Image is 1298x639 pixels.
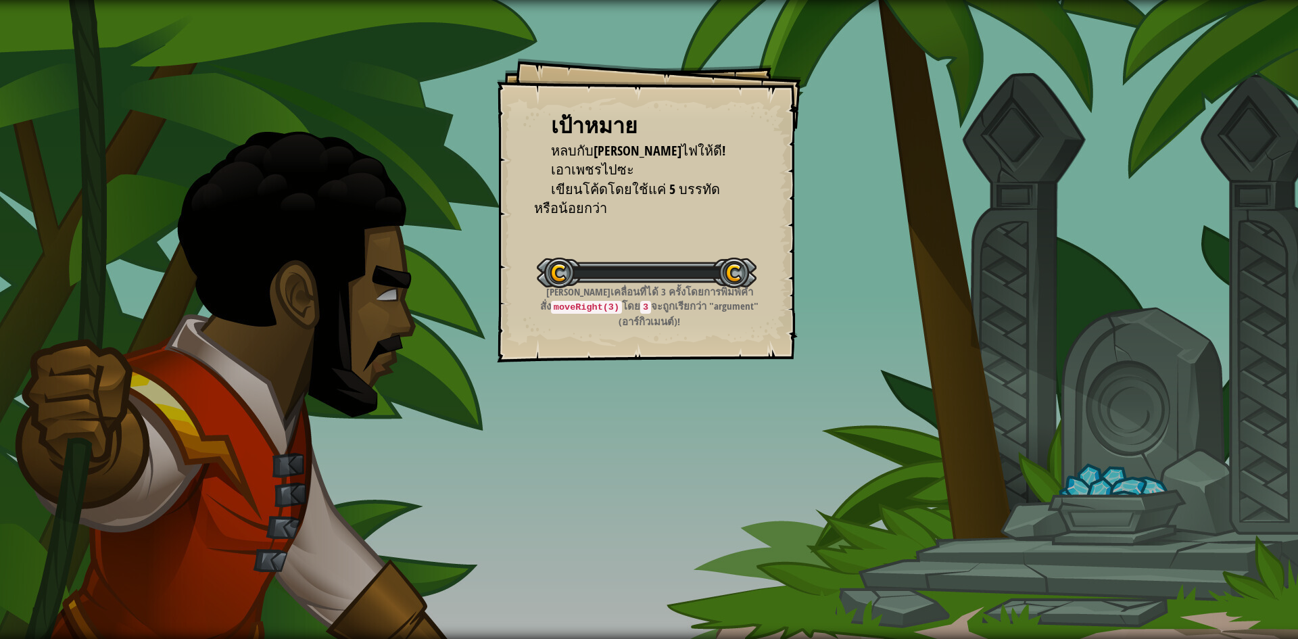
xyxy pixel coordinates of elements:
[551,110,747,141] div: เป้าหมาย
[534,160,744,180] li: เอาเพชรไปซะ
[640,301,651,314] code: 3
[534,180,744,218] li: เขียนโค้ดโดยใช้แค่ 5 บรรทัดหรือน้อยกว่า
[551,301,622,314] code: moveRight(3)
[534,180,720,218] span: เขียนโค้ดโดยใช้แค่ 5 บรรทัดหรือน้อยกว่า
[514,285,785,329] p: [PERSON_NAME]เคลื่อนที่ได้ 3 ครั้งโดยการพิมพ์คำสั่ง โดย จะถูกเรียกว่า "argument" (อาร์กิวเมนต์)!
[551,141,725,160] span: หลบกับ[PERSON_NAME]ไฟให้ดี!
[534,141,744,161] li: หลบกับดักไฟให้ดี!
[551,160,634,179] span: เอาเพชรไปซะ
